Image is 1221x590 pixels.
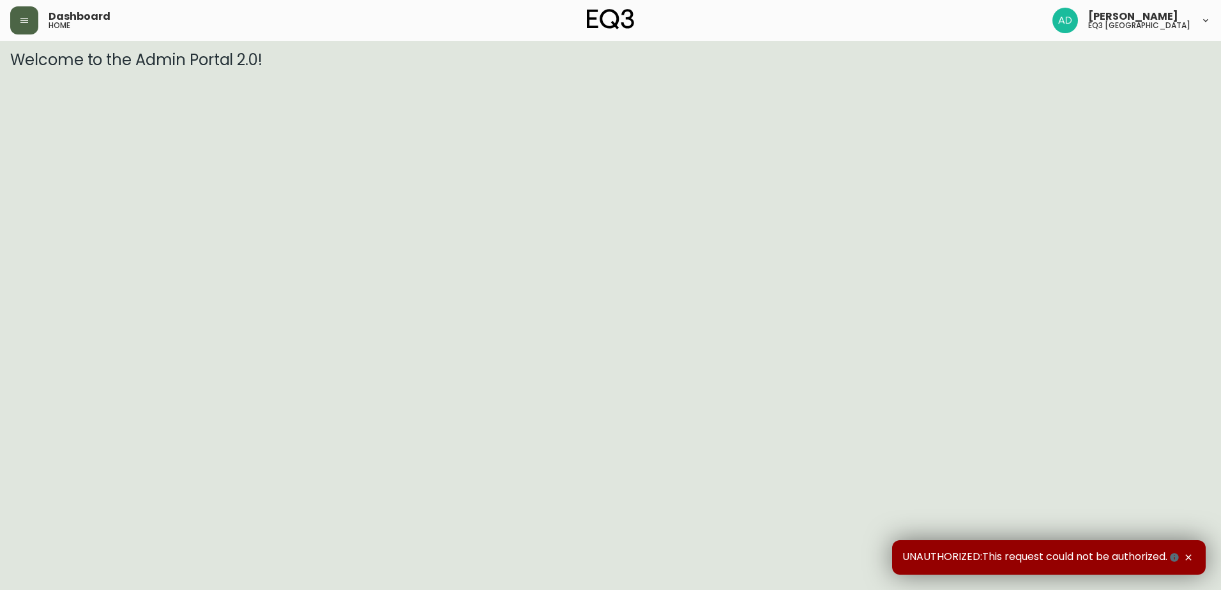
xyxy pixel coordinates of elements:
[1052,8,1078,33] img: 308eed972967e97254d70fe596219f44
[49,22,70,29] h5: home
[1088,11,1178,22] span: [PERSON_NAME]
[587,9,634,29] img: logo
[10,51,1211,69] h3: Welcome to the Admin Portal 2.0!
[902,550,1181,564] span: UNAUTHORIZED:This request could not be authorized.
[49,11,110,22] span: Dashboard
[1088,22,1190,29] h5: eq3 [GEOGRAPHIC_DATA]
